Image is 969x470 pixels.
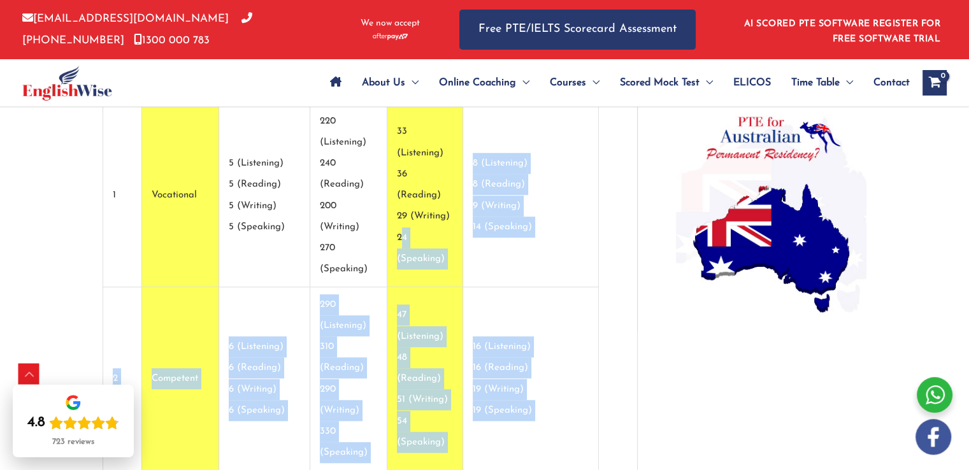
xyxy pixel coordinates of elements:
div: 4.8 [27,414,45,432]
a: Scored Mock TestMenu Toggle [610,61,723,105]
a: Time TableMenu Toggle [781,61,863,105]
span: Contact [873,61,910,105]
a: CoursesMenu Toggle [540,61,610,105]
a: 1300 000 783 [134,35,210,46]
span: Menu Toggle [405,61,419,105]
span: Menu Toggle [516,61,529,105]
aside: Header Widget 1 [736,9,947,50]
a: Online CoachingMenu Toggle [429,61,540,105]
a: AI SCORED PTE SOFTWARE REGISTER FOR FREE SOFTWARE TRIAL [744,19,941,44]
span: Menu Toggle [840,61,853,105]
td: 8 (Listening) 8 (Reading) 9 (Writing) 14 (Speaking) [463,104,599,287]
span: About Us [362,61,405,105]
img: cropped-ew-logo [22,66,112,101]
a: View Shopping Cart, empty [922,70,947,96]
span: Menu Toggle [700,61,713,105]
a: Contact [863,61,910,105]
a: ELICOS [723,61,781,105]
span: We now accept [361,17,420,30]
td: Vocational [142,104,220,287]
td: 1 [103,104,142,287]
div: 723 reviews [52,437,94,447]
span: ELICOS [733,61,771,105]
a: About UsMenu Toggle [352,61,429,105]
a: Free PTE/IELTS Scorecard Assessment [459,10,696,50]
div: Rating: 4.8 out of 5 [27,414,119,432]
span: Courses [550,61,586,105]
nav: Site Navigation: Main Menu [320,61,910,105]
span: Online Coaching [439,61,516,105]
a: [EMAIL_ADDRESS][DOMAIN_NAME] [22,13,229,24]
span: Time Table [791,61,840,105]
td: 5 (Listening) 5 (Reading) 5 (Writing) 5 (Speaking) [219,104,310,287]
td: 220 (Listening) 240 (Reading) 200 (Writing) 270 (Speaking) [310,104,387,287]
img: Afterpay-Logo [373,33,408,40]
td: 33 (Listening) 36 (Reading) 29 (Writing) 24 (Speaking) [387,104,463,287]
span: Menu Toggle [586,61,599,105]
img: white-facebook.png [915,419,951,455]
a: [PHONE_NUMBER] [22,13,252,45]
span: Scored Mock Test [620,61,700,105]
